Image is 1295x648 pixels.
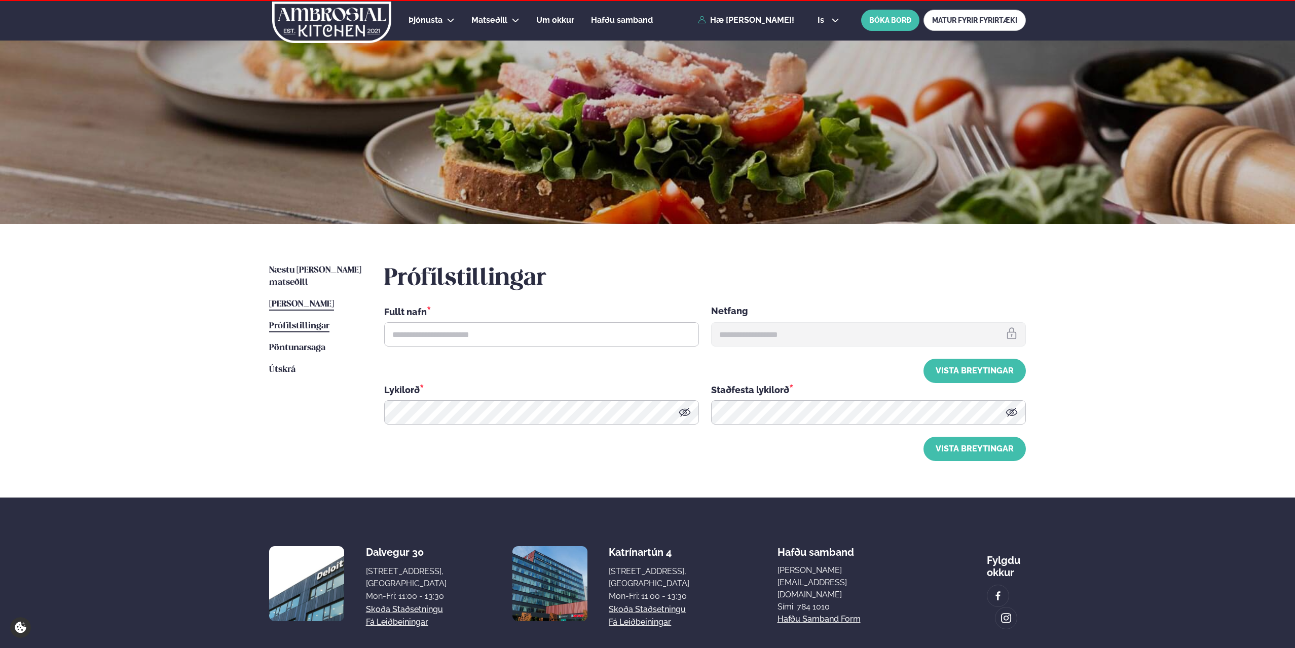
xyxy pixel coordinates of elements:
div: [STREET_ADDRESS], [GEOGRAPHIC_DATA] [366,565,447,590]
a: Útskrá [269,364,295,376]
div: Mon-Fri: 11:00 - 13:30 [366,590,447,602]
span: Pöntunarsaga [269,344,325,352]
img: image alt [512,546,587,621]
span: Næstu [PERSON_NAME] matseðill [269,266,361,287]
span: is [818,16,827,24]
button: is [809,16,847,24]
a: [PERSON_NAME][EMAIL_ADDRESS][DOMAIN_NAME] [778,564,899,601]
a: Fá leiðbeiningar [609,616,671,628]
a: image alt [987,585,1009,606]
p: Sími: 784 1010 [778,601,899,613]
span: Prófílstillingar [269,322,329,330]
img: image alt [269,546,344,621]
span: Þjónusta [409,15,442,25]
div: Staðfesta lykilorð [711,383,1026,396]
a: MATUR FYRIR FYRIRTÆKI [923,10,1026,31]
div: Mon-Fri: 11:00 - 13:30 [609,590,689,602]
a: Cookie settings [10,617,31,638]
a: [PERSON_NAME] [269,298,334,311]
a: Skoða staðsetningu [366,603,443,616]
button: BÓKA BORÐ [861,10,919,31]
div: Dalvegur 30 [366,546,447,558]
span: Hafðu samband [778,538,854,558]
a: Pöntunarsaga [269,342,325,354]
a: Skoða staðsetningu [609,603,686,616]
a: Hæ [PERSON_NAME]! [698,16,794,25]
span: Útskrá [269,365,295,374]
button: Vista breytingar [923,359,1026,383]
a: Prófílstillingar [269,320,329,332]
img: logo [271,2,392,43]
div: Fullt nafn [384,305,699,318]
a: Um okkur [536,14,574,26]
img: image alt [992,590,1004,602]
a: image alt [995,607,1017,629]
a: Fá leiðbeiningar [366,616,428,628]
img: image alt [1001,613,1012,624]
div: Katrínartún 4 [609,546,689,558]
span: Matseðill [471,15,507,25]
a: Næstu [PERSON_NAME] matseðill [269,264,364,289]
a: Hafðu samband [591,14,653,26]
a: Matseðill [471,14,507,26]
span: Um okkur [536,15,574,25]
div: Fylgdu okkur [987,546,1026,579]
span: [PERSON_NAME] [269,300,334,309]
h2: Prófílstillingar [384,264,1026,293]
a: Þjónusta [409,14,442,26]
div: [STREET_ADDRESS], [GEOGRAPHIC_DATA] [609,565,689,590]
a: Hafðu samband form [778,613,861,625]
span: Hafðu samband [591,15,653,25]
div: Lykilorð [384,383,699,396]
button: Vista breytingar [923,437,1026,461]
div: Netfang [711,305,1026,318]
